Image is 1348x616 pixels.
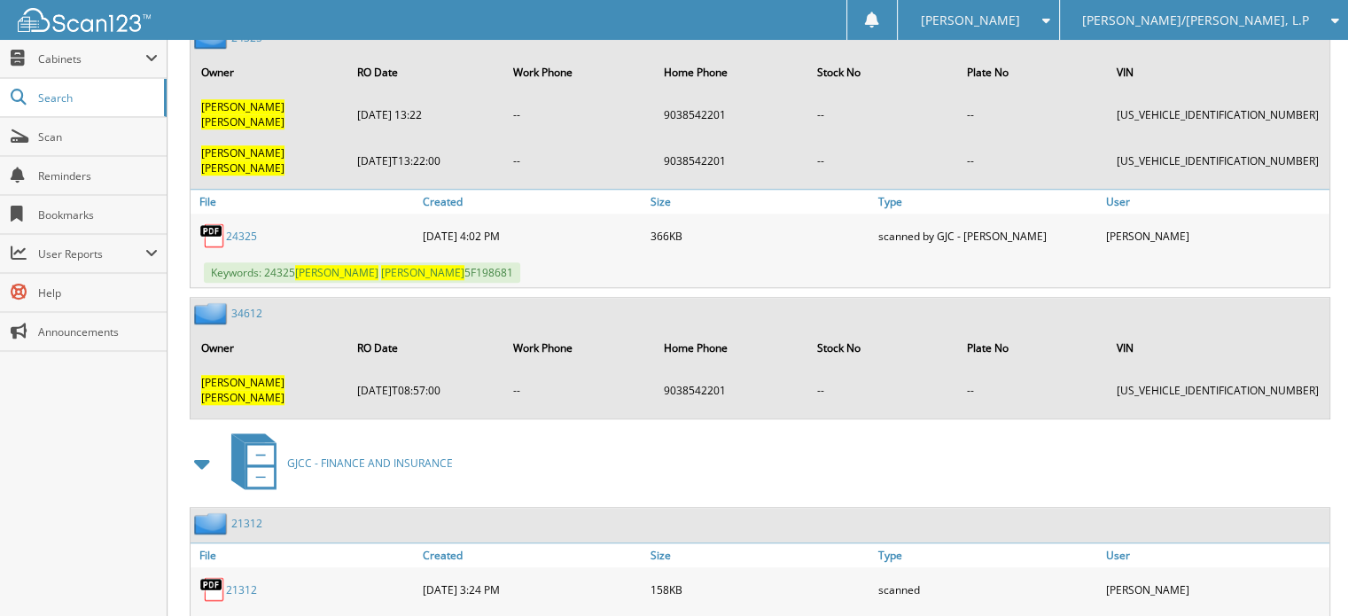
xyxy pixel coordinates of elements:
[38,129,158,144] span: Scan
[287,456,453,471] span: GJCC - FINANCE AND INSURANCE
[504,54,653,90] th: Work Phone
[38,285,158,300] span: Help
[958,138,1106,183] td: --
[38,51,145,66] span: Cabinets
[204,262,520,283] span: Keywords: 24325 5F198681
[38,168,158,183] span: Reminders
[655,92,806,136] td: 9038542201
[920,15,1019,26] span: [PERSON_NAME]
[348,368,503,412] td: [DATE]T08:57:00
[646,218,874,253] div: 366KB
[348,54,503,90] th: RO Date
[1108,54,1328,90] th: VIN
[201,114,284,129] span: [PERSON_NAME]
[348,92,503,136] td: [DATE] 13:22
[1108,92,1328,136] td: [US_VEHICLE_IDENTIFICATION_NUMBER]
[958,330,1106,366] th: Plate No
[231,516,262,531] a: 21312
[418,218,646,253] div: [DATE] 4:02 PM
[1108,138,1328,183] td: [US_VEHICLE_IDENTIFICATION_NUMBER]
[874,218,1102,253] div: scanned by GJC - [PERSON_NAME]
[655,368,806,412] td: 9038542201
[646,543,874,567] a: Size
[874,572,1102,607] div: scanned
[504,368,653,412] td: --
[191,543,418,567] a: File
[201,99,284,114] span: [PERSON_NAME]
[226,229,257,244] a: 24325
[38,246,145,261] span: User Reports
[418,190,646,214] a: Created
[194,512,231,534] img: folder2.png
[1108,368,1328,412] td: [US_VEHICLE_IDENTIFICATION_NUMBER]
[1102,572,1329,607] div: [PERSON_NAME]
[1102,218,1329,253] div: [PERSON_NAME]
[808,330,956,366] th: Stock No
[655,330,806,366] th: Home Phone
[295,265,378,280] span: [PERSON_NAME]
[874,190,1102,214] a: Type
[655,54,806,90] th: Home Phone
[1082,15,1309,26] span: [PERSON_NAME]/[PERSON_NAME], L.P
[38,207,158,222] span: Bookmarks
[808,92,956,136] td: --
[226,582,257,597] a: 21312
[194,302,231,324] img: folder2.png
[231,306,262,321] a: 34612
[1102,190,1329,214] a: User
[1102,543,1329,567] a: User
[348,138,503,183] td: [DATE]T13:22:00
[348,330,503,366] th: RO Date
[646,190,874,214] a: Size
[201,390,284,405] span: [PERSON_NAME]
[504,138,653,183] td: --
[18,8,151,32] img: scan123-logo-white.svg
[958,54,1106,90] th: Plate No
[38,90,155,105] span: Search
[192,330,347,366] th: Owner
[958,368,1106,412] td: --
[201,145,284,160] span: [PERSON_NAME]
[192,54,347,90] th: Owner
[191,190,418,214] a: File
[1259,531,1348,616] iframe: Chat Widget
[201,375,284,390] span: [PERSON_NAME]
[418,572,646,607] div: [DATE] 3:24 PM
[38,324,158,339] span: Announcements
[381,265,464,280] span: [PERSON_NAME]
[418,543,646,567] a: Created
[504,92,653,136] td: --
[958,92,1106,136] td: --
[646,572,874,607] div: 158KB
[808,368,956,412] td: --
[808,138,956,183] td: --
[199,222,226,249] img: PDF.png
[874,543,1102,567] a: Type
[199,576,226,603] img: PDF.png
[221,428,453,498] a: GJCC - FINANCE AND INSURANCE
[655,138,806,183] td: 9038542201
[504,330,653,366] th: Work Phone
[808,54,956,90] th: Stock No
[1108,330,1328,366] th: VIN
[201,160,284,175] span: [PERSON_NAME]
